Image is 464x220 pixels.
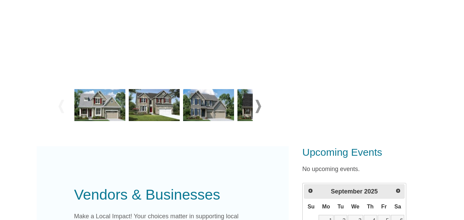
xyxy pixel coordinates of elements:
[395,188,401,193] span: Next
[393,185,404,196] a: Next
[364,188,378,195] span: 2025
[307,203,315,209] span: Sunday
[302,146,427,158] h3: Upcoming Events
[322,203,330,209] span: Monday
[74,184,251,206] div: Vendors & Businesses
[331,188,362,195] span: September
[367,203,374,209] span: Thursday
[381,203,387,209] span: Friday
[305,185,316,196] a: Prev
[302,165,427,174] p: No upcoming events.
[351,203,359,209] span: Wednesday
[394,203,401,209] span: Saturday
[308,188,313,193] span: Prev
[338,203,344,209] span: Tuesday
